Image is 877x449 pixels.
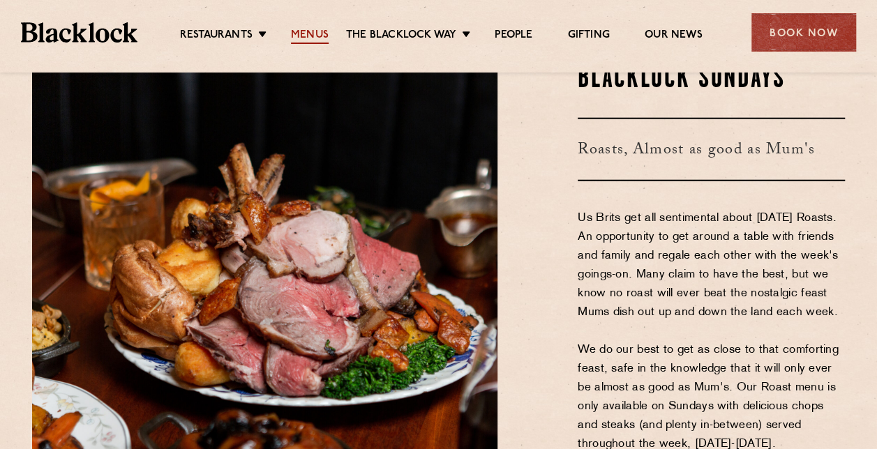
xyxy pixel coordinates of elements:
a: The Blacklock Way [346,29,456,44]
a: Menus [291,29,329,44]
div: Book Now [751,13,856,52]
h3: Roasts, Almost as good as Mum's [578,118,845,181]
a: People [495,29,532,44]
h2: Blacklock Sundays [578,62,845,97]
a: Our News [645,29,703,44]
a: Gifting [567,29,609,44]
a: Restaurants [180,29,253,44]
img: BL_Textured_Logo-footer-cropped.svg [21,22,137,42]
